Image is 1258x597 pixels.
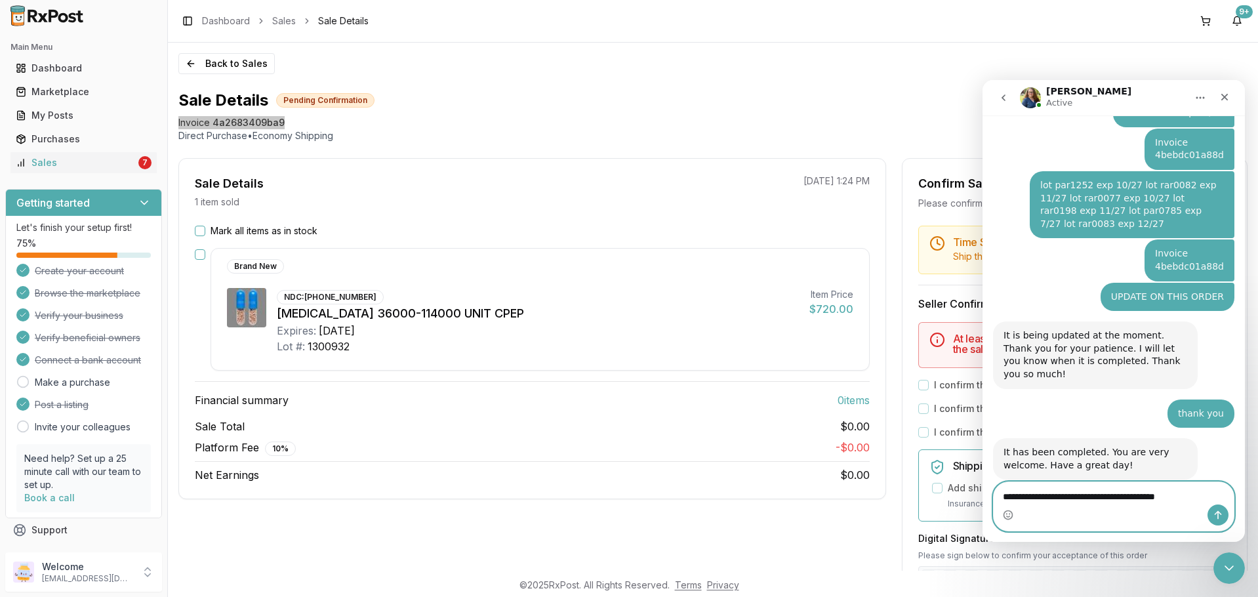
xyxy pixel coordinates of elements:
[838,392,870,408] span: 0 item s
[16,237,36,250] span: 75 %
[10,104,157,127] a: My Posts
[16,133,152,146] div: Purchases
[227,288,266,327] img: Creon 36000-114000 UNIT CPEP
[319,323,355,339] div: [DATE]
[277,304,799,323] div: [MEDICAL_DATA] 36000-114000 UNIT CPEP
[195,440,296,456] span: Platform Fee
[277,290,384,304] div: NDC: [PHONE_NUMBER]
[35,287,140,300] span: Browse the marketplace
[35,309,123,322] span: Verify your business
[178,116,210,129] div: Invoice
[5,81,162,102] button: Marketplace
[1213,552,1245,584] iframe: Intercom live chat
[1227,10,1248,31] button: 9+
[202,14,369,28] nav: breadcrumb
[948,482,1198,495] label: Add shipping insurance for $0.00 ( 1.5 % of order value)
[10,80,157,104] a: Marketplace
[195,196,239,209] p: 1 item sold
[35,264,124,278] span: Create your account
[42,573,133,584] p: [EMAIL_ADDRESS][DOMAIN_NAME]
[227,259,284,274] div: Brand New
[809,301,853,317] div: $720.00
[202,14,250,28] a: Dashboard
[840,419,870,434] span: $0.00
[178,90,268,111] h1: Sale Details
[195,419,245,434] span: Sale Total
[5,5,89,26] img: RxPost Logo
[803,175,870,188] p: [DATE] 1:24 PM
[5,129,162,150] button: Purchases
[16,85,152,98] div: Marketplace
[5,152,162,173] button: Sales7
[809,288,853,301] div: Item Price
[16,156,136,169] div: Sales
[10,42,157,52] h2: Main Menu
[918,550,1231,561] p: Please sign below to confirm your acceptance of this order
[10,127,157,151] a: Purchases
[35,398,89,411] span: Post a listing
[918,296,1231,312] h3: Seller Confirmation
[918,197,1231,210] div: Please confirm you have all items in stock before proceeding
[276,93,375,108] div: Pending Confirmation
[35,331,140,344] span: Verify beneficial owners
[35,421,131,434] a: Invite your colleagues
[24,452,143,491] p: Need help? Set up a 25 minute call with our team to set up.
[934,379,1226,392] label: I confirm that the 0 selected items are in stock and ready to ship
[918,532,1231,545] h3: Digital Signature
[178,53,275,74] button: Back to Sales
[948,497,1220,510] p: Insurance covers loss, damage, or theft during transit.
[934,402,1205,415] label: I confirm that all 0 selected items match the listed condition
[953,333,1220,354] h5: At least one item must be marked as in stock to confirm the sale.
[5,105,162,126] button: My Posts
[24,492,75,503] a: Book a call
[195,467,259,483] span: Net Earnings
[138,156,152,169] div: 7
[318,14,369,28] span: Sale Details
[1236,5,1253,18] div: 9+
[35,376,110,389] a: Make a purchase
[272,14,296,28] a: Sales
[836,441,870,454] span: - $0.00
[195,392,289,408] span: Financial summary
[5,542,162,566] button: Feedback
[16,62,152,75] div: Dashboard
[211,224,317,237] label: Mark all items as in stock
[42,560,133,573] p: Welcome
[265,442,296,456] div: 10 %
[707,579,739,590] a: Privacy
[16,195,90,211] h3: Getting started
[178,129,1248,142] p: Direct Purchase • Economy Shipping
[16,109,152,122] div: My Posts
[35,354,141,367] span: Connect a bank account
[934,426,1139,439] label: I confirm that all expiration dates are correct
[983,80,1245,542] iframe: Intercom live chat
[195,175,264,193] div: Sale Details
[13,562,34,583] img: User avatar
[308,339,350,354] div: 1300932
[5,518,162,542] button: Support
[953,461,1220,471] h5: Shipping Insurance
[840,468,870,482] span: $0.00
